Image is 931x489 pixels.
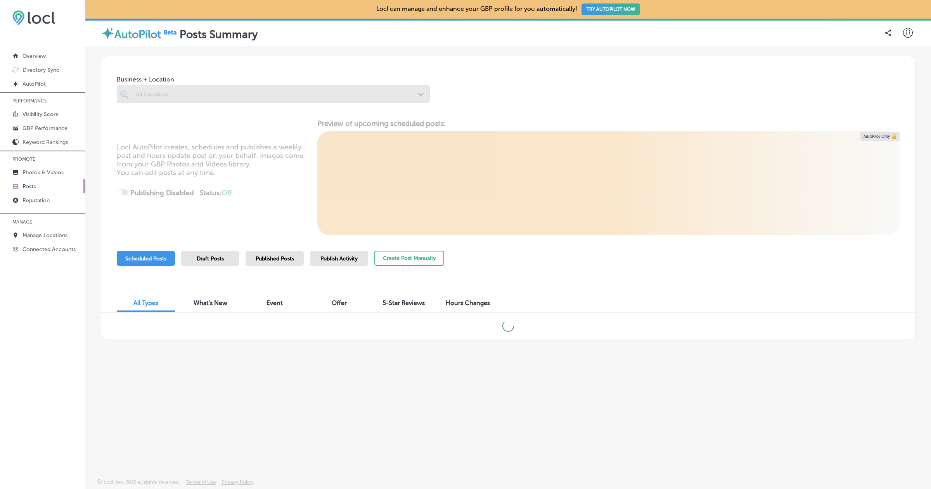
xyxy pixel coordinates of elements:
[256,255,294,262] span: Published Posts
[117,76,430,83] span: Business + Location
[22,67,59,73] p: Directory Sync
[133,299,158,307] span: All Types
[104,479,180,485] p: Locl, Inc. 2025 all rights reserved.
[22,139,68,146] p: Keyword Rankings
[186,479,216,489] a: Terms of Use
[194,299,227,307] span: What's New
[22,111,59,118] p: Visibility Score
[382,299,425,307] span: 5-Star Reviews
[22,246,76,253] p: Connected Accounts
[581,3,640,15] button: TRY AUTOPILOT NOW
[12,10,55,25] img: 6efc1275baa40be7c98c3b36c6bfde44.png
[125,255,166,262] span: Scheduled Posts
[22,81,46,87] p: AutoPilot
[22,125,67,132] p: GBP Performance
[161,28,180,36] img: Beta
[180,28,258,41] label: Posts Summary
[101,26,114,40] img: autopilot-icon
[266,299,283,307] span: Event
[22,183,36,190] p: Posts
[22,232,67,239] p: Manage Locations
[446,299,490,307] span: Hours Changes
[22,53,46,59] p: Overview
[22,169,64,176] p: Photos & Videos
[22,197,50,204] p: Reputation
[320,255,358,262] span: Publish Activity
[374,251,444,266] button: Create Post Manually
[197,255,224,262] span: Draft Posts
[332,299,347,307] span: Offer
[114,28,161,41] label: AutoPilot
[222,479,254,489] a: Privacy Policy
